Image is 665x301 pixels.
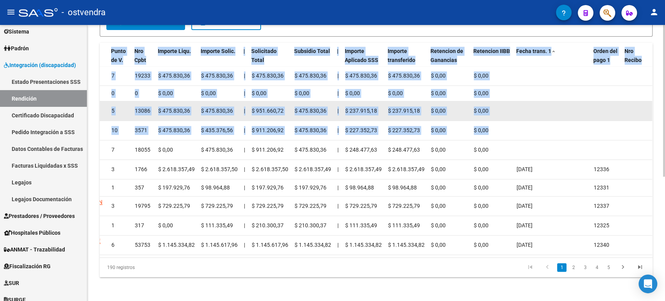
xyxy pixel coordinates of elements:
span: 19233 [135,73,150,79]
span: $ 0,00 [158,90,173,96]
span: $ 111.335,49 [201,222,233,228]
a: 5 [604,263,613,272]
span: $ 0,00 [158,147,173,153]
span: $ 0,00 [431,73,446,79]
span: 1 [111,222,115,228]
span: $ 2.618.357,49 [388,166,425,172]
span: $ 2.618.357,50 [201,166,238,172]
span: $ 2.618.357,49 [158,166,195,172]
span: | [337,48,339,54]
datatable-header-cell: Fecha trans. 1 [513,43,590,77]
span: 13086 [135,108,150,114]
span: 357 [135,184,144,191]
span: Fiscalización RG [4,262,51,271]
span: $ 98.964,88 [201,184,230,191]
span: $ 237.915,18 [345,108,377,114]
span: | [337,184,339,191]
span: 12340 [594,242,609,248]
span: $ 0,00 [345,90,360,96]
span: $ 0,00 [474,242,489,248]
a: go to first page [523,263,538,272]
span: $ 475.830,36 [252,73,284,79]
span: $ 0,00 [201,90,216,96]
li: page 1 [556,261,568,274]
span: 12337 [594,203,609,209]
div: Open Intercom Messenger [639,274,657,293]
span: 1766 [135,166,147,172]
span: Retencion IIBB [473,48,510,54]
span: [DATE] [517,203,533,209]
span: Punto de V. [111,48,126,63]
datatable-header-cell: Punto de V. [108,43,131,77]
span: Prestadores / Proveedores [4,212,75,220]
span: - ostvendra [62,4,106,21]
span: Orden del pago 1 [593,48,617,63]
span: 10 [111,127,118,133]
span: $ 1.145.334,82 [345,242,382,248]
span: | [244,73,245,79]
li: page 3 [579,261,591,274]
span: $ 0,00 [252,90,266,96]
datatable-header-cell: Nro Cpbt [131,43,155,77]
li: page 4 [591,261,603,274]
span: $ 227.352,73 [388,127,420,133]
span: Buscar registros [113,19,178,26]
span: $ 0,00 [388,90,403,96]
span: SUR [4,279,19,287]
span: | [337,90,339,96]
span: $ 111.335,49 [388,222,420,228]
span: $ 435.376,56 [201,127,233,133]
span: $ 248.477,63 [345,147,377,153]
span: Sistema [4,27,29,36]
span: 317 [135,222,144,228]
span: [DATE] [517,166,533,172]
span: $ 0,00 [474,203,489,209]
li: page 2 [568,261,579,274]
span: 53753 [135,242,150,248]
span: | [244,242,245,248]
span: $ 1.145.334,82 [158,242,195,248]
span: $ 0,00 [431,90,446,96]
span: $ 911.206,92 [252,147,284,153]
span: $ 0,00 [431,147,446,153]
span: $ 729.225,79 [388,203,420,209]
a: 4 [592,263,601,272]
span: | [244,108,245,114]
span: 12325 [594,222,609,228]
a: 3 [580,263,590,272]
datatable-header-cell: Retencion IIBB [470,43,513,77]
span: $ 911.206,92 [252,127,284,133]
span: [DATE] [517,222,533,228]
span: $ 475.830,36 [158,127,190,133]
span: [DATE] [517,242,533,248]
span: [DATE] [517,184,533,191]
datatable-header-cell: Importe Aplicado SSS [342,43,385,77]
span: $ 475.830,36 [201,147,233,153]
span: $ 1.145.617,96 [201,242,238,248]
span: | [337,147,339,153]
span: $ 0,00 [474,90,489,96]
span: | [244,184,245,191]
li: page 5 [603,261,614,274]
span: $ 237.915,18 [388,108,420,114]
span: $ 2.618.357,49 [295,166,331,172]
span: $ 2.618.357,49 [345,166,382,172]
span: | [337,73,339,79]
span: $ 729.225,79 [252,203,284,209]
span: | [337,166,339,172]
span: $ 0,00 [431,222,446,228]
span: $ 197.929,76 [295,184,326,191]
a: 1 [557,263,566,272]
span: | [244,127,245,133]
span: Integración (discapacidad) [4,61,76,69]
span: $ 1.145.617,96 [252,242,288,248]
a: go to next page [616,263,630,272]
span: | [244,166,245,172]
span: $ 0,00 [474,166,489,172]
span: 18055 [135,147,150,153]
span: $ 475.830,36 [295,147,326,153]
span: ANMAT - Trazabilidad [4,245,65,254]
span: 3 [111,166,115,172]
span: $ 197.929,76 [158,184,190,191]
span: | [337,108,339,114]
